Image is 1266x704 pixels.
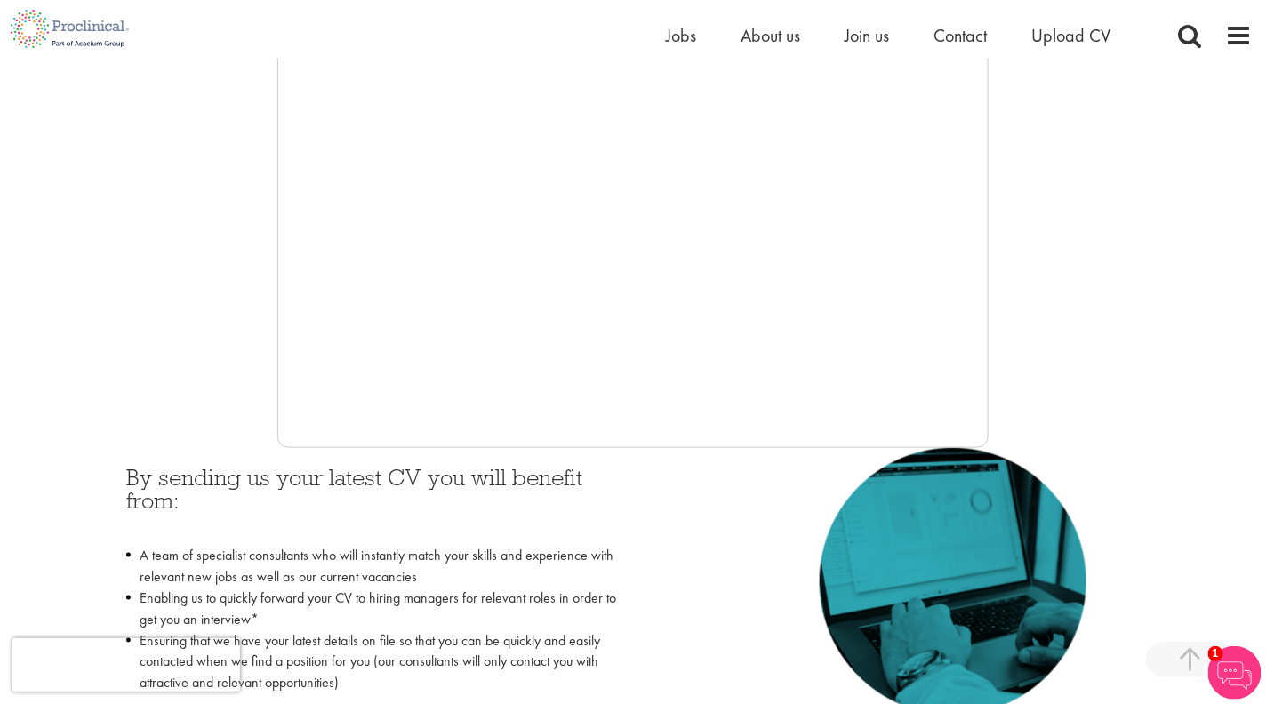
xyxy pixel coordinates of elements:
h3: By sending us your latest CV you will benefit from: [126,466,620,536]
img: Chatbot [1208,646,1262,700]
iframe: reCAPTCHA [12,638,240,692]
a: Join us [845,24,889,47]
a: Upload CV [1031,24,1110,47]
li: Enabling us to quickly forward your CV to hiring managers for relevant roles in order to get you ... [126,588,620,630]
span: 1 [1208,646,1223,661]
a: Contact [933,24,987,47]
a: About us [741,24,800,47]
li: A team of specialist consultants who will instantly match your skills and experience with relevan... [126,545,620,588]
a: Jobs [666,24,696,47]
